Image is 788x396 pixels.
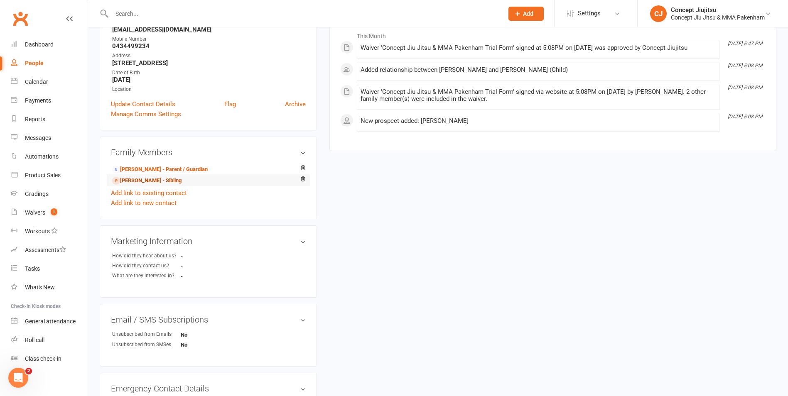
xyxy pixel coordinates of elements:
[11,91,88,110] a: Payments
[728,41,762,46] i: [DATE] 5:47 PM
[650,5,667,22] div: CJ
[25,191,49,197] div: Gradings
[181,253,228,259] strong: -
[25,247,66,253] div: Assessments
[111,384,306,393] h3: Emergency Contact Details
[111,237,306,246] h3: Marketing Information
[25,153,59,160] div: Automations
[11,54,88,73] a: People
[11,35,88,54] a: Dashboard
[25,116,45,122] div: Reports
[25,368,32,374] span: 2
[340,27,766,41] li: This Month
[112,262,181,270] div: How did they contact us?
[25,60,44,66] div: People
[25,284,55,291] div: What's New
[728,114,762,120] i: [DATE] 5:08 PM
[25,172,61,178] div: Product Sales
[112,165,208,174] a: [PERSON_NAME] - Parent / Guardian
[25,318,76,325] div: General attendance
[361,117,716,125] div: New prospect added: [PERSON_NAME]
[25,209,45,216] div: Waivers
[112,42,306,50] strong: 0434499234
[25,134,51,141] div: Messages
[11,166,88,185] a: Product Sales
[112,176,182,185] a: [PERSON_NAME] - Sibling
[181,273,228,279] strong: -
[523,10,533,17] span: Add
[11,350,88,368] a: Class kiosk mode
[11,129,88,147] a: Messages
[181,263,228,269] strong: -
[11,73,88,91] a: Calendar
[25,97,51,104] div: Payments
[10,8,31,29] a: Clubworx
[112,341,181,349] div: Unsubscribed from SMSes
[111,198,177,208] a: Add link to new contact
[111,148,306,157] h3: Family Members
[25,41,54,48] div: Dashboard
[111,99,175,109] a: Update Contact Details
[112,272,181,280] div: What are they interested in?
[181,342,228,348] strong: No
[361,66,716,73] div: Added relationship between [PERSON_NAME] and [PERSON_NAME] (Child)
[11,331,88,350] a: Roll call
[112,59,306,67] strong: [STREET_ADDRESS]
[112,330,181,338] div: Unsubscribed from Emails
[361,44,716,51] div: Waiver 'Concept Jiu Jitsu & MMA Pakenham Trial Form' signed at 5:08PM on [DATE] was approved by C...
[11,110,88,129] a: Reports
[25,78,48,85] div: Calendar
[112,252,181,260] div: How did they hear about us?
[111,315,306,324] h3: Email / SMS Subscriptions
[109,8,498,20] input: Search...
[25,337,44,343] div: Roll call
[111,109,181,119] a: Manage Comms Settings
[25,228,50,235] div: Workouts
[112,35,306,43] div: Mobile Number
[578,4,601,23] span: Settings
[11,278,88,297] a: What's New
[11,203,88,222] a: Waivers 1
[51,208,57,215] span: 1
[671,6,765,14] div: Concept Jiujitsu
[361,88,716,103] div: Waiver 'Concept Jiu Jitsu & MMA Pakenham Trial Form' signed via website at 5:08PM on [DATE] by [P...
[11,147,88,166] a: Automations
[11,185,88,203] a: Gradings
[25,355,61,362] div: Class check-in
[112,26,306,33] strong: [EMAIL_ADDRESS][DOMAIN_NAME]
[8,368,28,388] iframe: Intercom live chat
[11,312,88,331] a: General attendance kiosk mode
[728,63,762,68] i: [DATE] 5:08 PM
[112,69,306,77] div: Date of Birth
[112,86,306,93] div: Location
[11,241,88,259] a: Assessments
[508,7,544,21] button: Add
[112,52,306,60] div: Address
[671,14,765,21] div: Concept Jiu Jitsu & MMA Pakenham
[111,188,187,198] a: Add link to existing contact
[285,99,306,109] a: Archive
[728,85,762,90] i: [DATE] 5:08 PM
[25,265,40,272] div: Tasks
[112,76,306,83] strong: [DATE]
[224,99,236,109] a: Flag
[11,259,88,278] a: Tasks
[181,332,228,338] strong: No
[11,222,88,241] a: Workouts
